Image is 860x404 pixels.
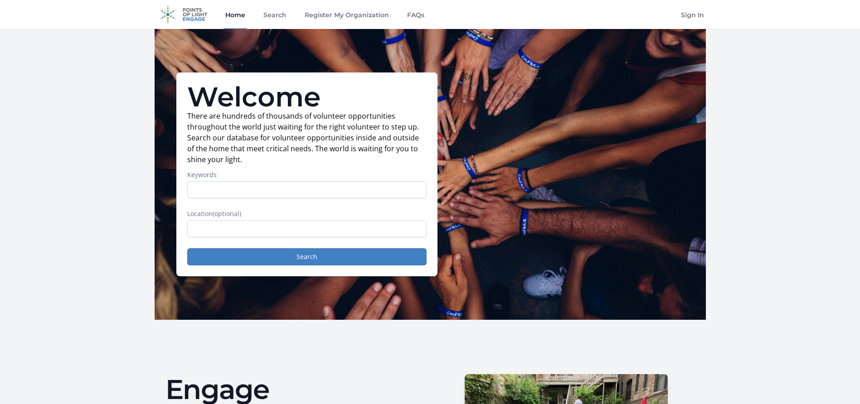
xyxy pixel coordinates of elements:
[187,83,427,111] h1: Welcome
[187,170,427,179] label: Keywords
[187,209,427,218] label: Location
[187,111,427,165] p: There are hundreds of thousands of volunteer opportunities throughout the world just waiting for ...
[187,248,427,265] button: Search
[213,209,241,218] span: (optional)
[165,376,423,403] h2: Engage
